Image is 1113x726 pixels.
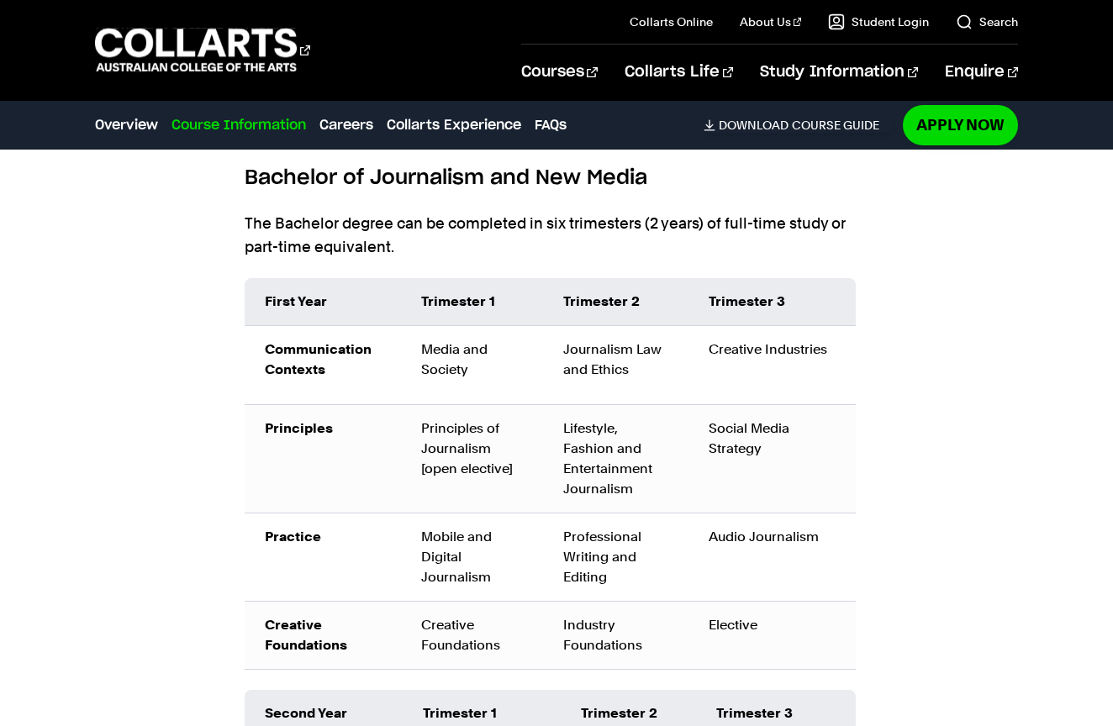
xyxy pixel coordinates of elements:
a: Overview [95,115,158,135]
a: Course Information [171,115,306,135]
strong: Principles [265,420,333,436]
td: Trimester 3 [688,278,856,326]
a: Study Information [760,45,918,100]
td: Elective [688,602,856,670]
td: Social Media Strategy [688,405,856,513]
a: Search [956,13,1018,30]
strong: Creative Foundations [265,617,347,653]
strong: Practice [265,529,321,544]
td: Industry Foundations [543,602,688,670]
a: Apply Now [903,105,1018,145]
td: Mobile and Digital Journalism [401,513,543,602]
td: Creative Industries [688,325,856,404]
td: Trimester 1 [401,278,543,326]
div: Go to homepage [95,26,310,74]
p: The Bachelor degree can be completed in six trimesters (2 years) of full-time study or part-time ... [245,212,868,259]
td: First Year [245,278,401,326]
a: Collarts Life [625,45,733,100]
td: Creative Foundations [401,602,543,670]
a: About Us [740,13,802,30]
a: Courses [521,45,598,100]
span: Download [719,118,789,133]
strong: Communication Contexts [265,341,372,377]
div: Professional Writing and Editing [563,527,668,587]
div: Principles of Journalism [open elective] [421,418,523,479]
td: Journalism Law and Ethics [543,325,688,404]
a: Collarts Experience [387,115,521,135]
h6: Bachelor of Journalism and New Media [245,163,868,193]
a: Student Login [828,13,929,30]
a: Careers [319,115,373,135]
a: DownloadCourse Guide [704,118,893,133]
td: Audio Journalism [688,513,856,602]
td: Trimester 2 [543,278,688,326]
a: Collarts Online [630,13,713,30]
div: Lifestyle, Fashion and Entertainment Journalism [563,418,668,499]
td: Media and Society [401,325,543,404]
a: FAQs [535,115,567,135]
a: Enquire [945,45,1018,100]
